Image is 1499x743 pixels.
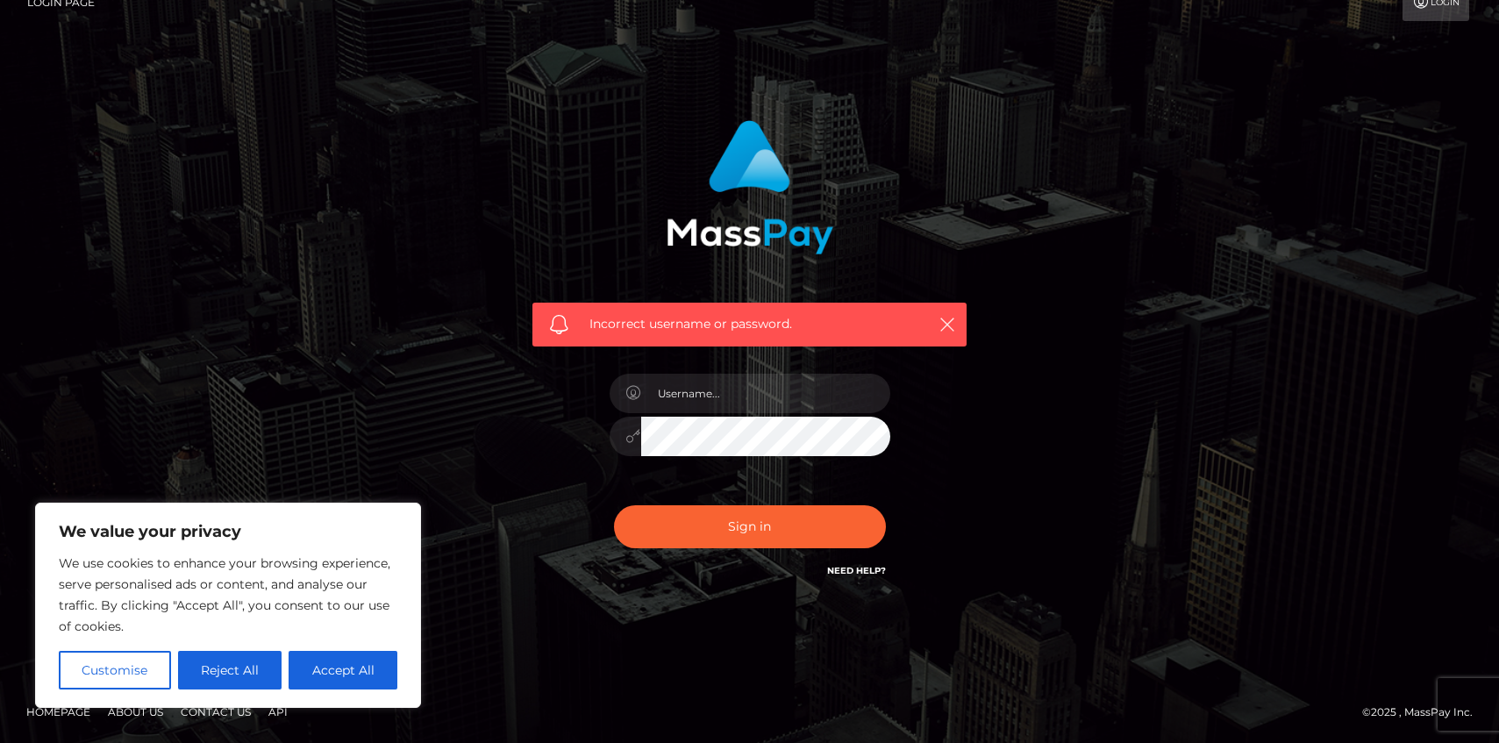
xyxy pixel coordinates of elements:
[589,315,910,333] span: Incorrect username or password.
[667,120,833,254] img: MassPay Login
[1362,703,1486,722] div: © 2025 , MassPay Inc.
[19,698,97,725] a: Homepage
[178,651,282,689] button: Reject All
[59,651,171,689] button: Customise
[261,698,295,725] a: API
[174,698,258,725] a: Contact Us
[289,651,397,689] button: Accept All
[59,553,397,637] p: We use cookies to enhance your browsing experience, serve personalised ads or content, and analys...
[827,565,886,576] a: Need Help?
[614,505,886,548] button: Sign in
[59,521,397,542] p: We value your privacy
[35,503,421,708] div: We value your privacy
[641,374,890,413] input: Username...
[101,698,170,725] a: About Us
